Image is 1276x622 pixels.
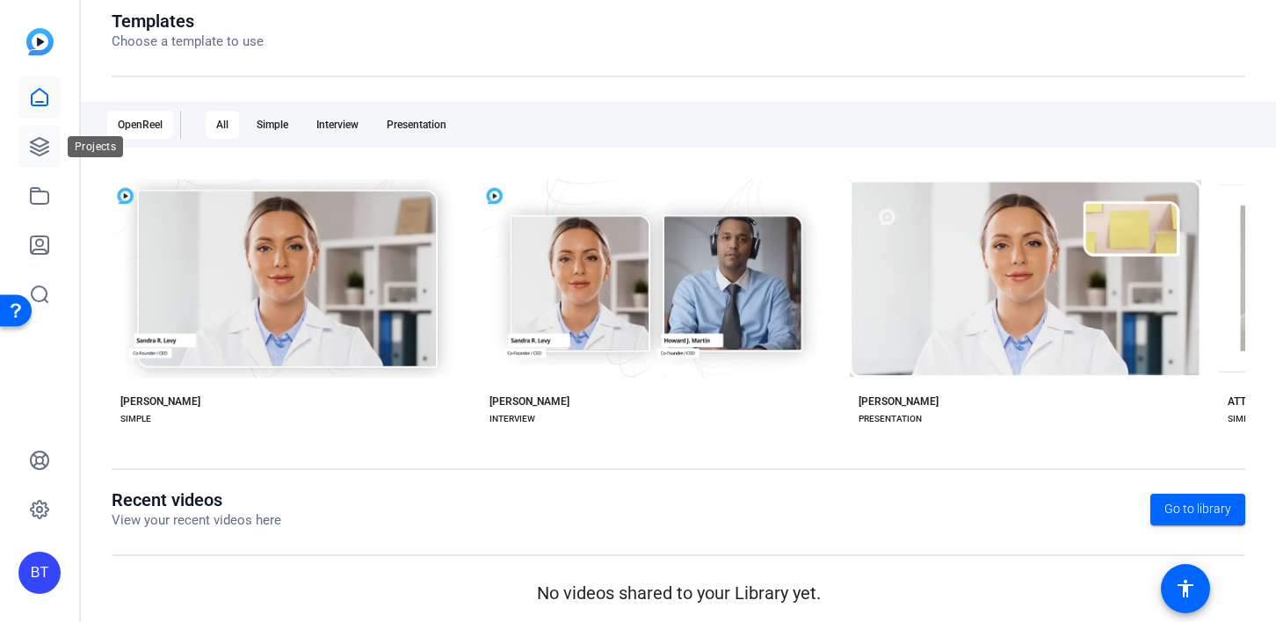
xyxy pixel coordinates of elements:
[112,489,281,510] h1: Recent videos
[306,111,369,139] div: Interview
[1228,412,1258,426] div: SIMPLE
[489,412,535,426] div: INTERVIEW
[1164,500,1231,518] span: Go to library
[68,136,123,157] div: Projects
[859,394,939,409] div: [PERSON_NAME]
[246,111,299,139] div: Simple
[1150,494,1245,525] a: Go to library
[859,412,922,426] div: PRESENTATION
[107,111,173,139] div: OpenReel
[112,32,264,52] p: Choose a template to use
[18,552,61,594] div: BT
[206,111,239,139] div: All
[120,394,200,409] div: [PERSON_NAME]
[112,11,264,32] h1: Templates
[120,412,151,426] div: SIMPLE
[489,394,569,409] div: [PERSON_NAME]
[1228,394,1269,409] div: ATTICUS
[26,28,54,55] img: blue-gradient.svg
[376,111,457,139] div: Presentation
[112,510,281,531] p: View your recent videos here
[1175,578,1196,599] mat-icon: accessibility
[112,580,1245,606] p: No videos shared to your Library yet.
